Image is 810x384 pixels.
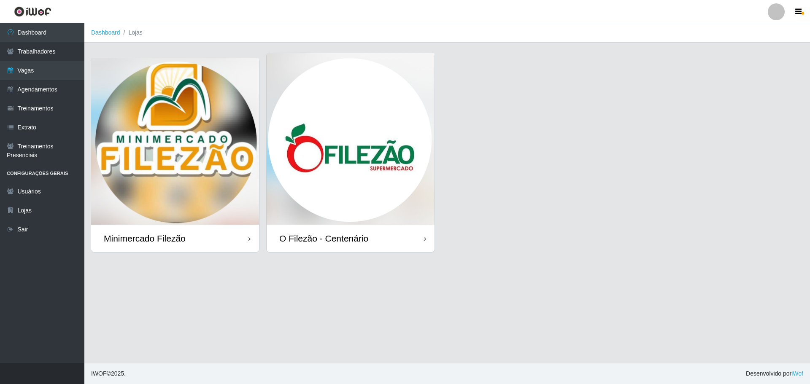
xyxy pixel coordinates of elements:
a: Dashboard [91,29,120,36]
span: IWOF [91,370,107,377]
a: O Filezão - Centenário [267,53,435,252]
span: Desenvolvido por [746,369,803,378]
img: cardImg [91,58,259,225]
a: iWof [791,370,803,377]
li: Lojas [120,28,143,37]
img: CoreUI Logo [14,6,51,17]
div: O Filezão - Centenário [279,233,368,244]
nav: breadcrumb [84,23,810,43]
a: Minimercado Filezão [91,58,259,252]
img: cardImg [267,53,435,225]
span: © 2025 . [91,369,126,378]
div: Minimercado Filezão [104,233,186,244]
